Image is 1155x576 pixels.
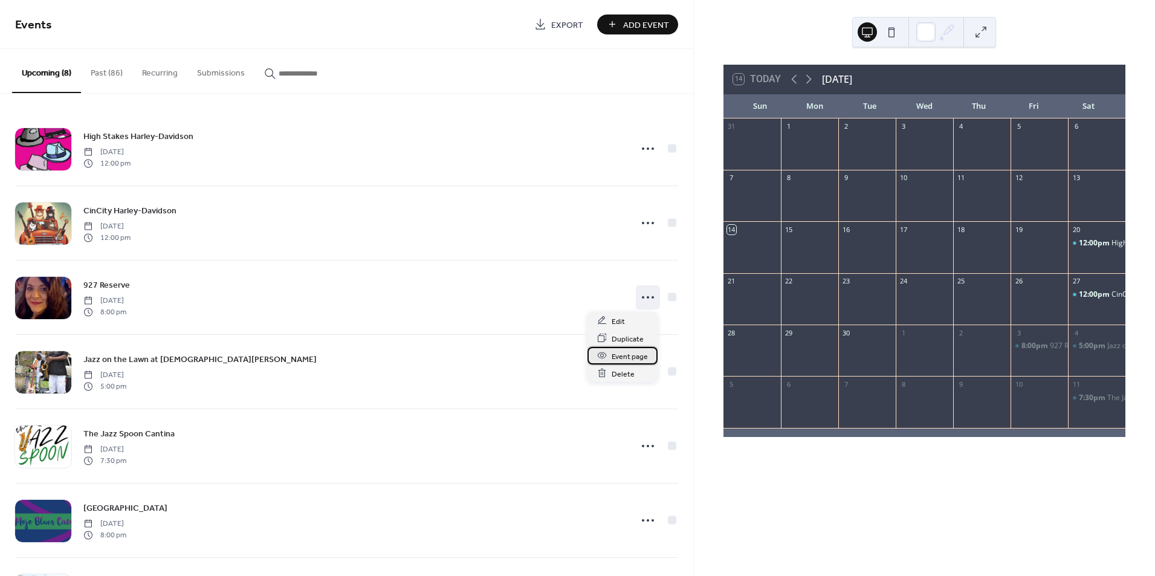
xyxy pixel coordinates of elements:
a: 927 Reserve [83,278,130,292]
span: The Jazz Spoon Cantina [83,428,175,441]
div: 16 [842,225,851,234]
a: High Stakes Harley-Davidson [83,129,193,143]
span: 7:30 pm [83,455,126,466]
span: 927 Reserve [83,279,130,292]
span: [DATE] [83,444,126,455]
div: Sat [1061,94,1116,118]
span: [DATE] [83,296,126,306]
div: 3 [1014,328,1023,337]
div: 11 [1072,380,1081,389]
div: 27 [1072,277,1081,286]
div: High Stakes Harley-Davidson [1068,238,1125,248]
div: 15 [785,225,794,234]
span: 5:00pm [1079,341,1107,351]
span: 12:00 pm [83,158,131,169]
div: Thu [952,94,1006,118]
div: 1 [899,328,908,337]
div: 31 [727,122,736,131]
div: 6 [785,380,794,389]
div: Sun [733,94,788,118]
div: 17 [899,225,908,234]
span: 8:00 pm [83,306,126,317]
div: 7 [727,173,736,183]
div: [DATE] [822,72,852,86]
span: Events [15,13,52,37]
div: The Jazz Spoon Cantina [1068,393,1125,403]
div: Jazz on the Lawn at St Simon Church [1068,341,1125,351]
span: [DATE] [83,147,131,158]
span: Edit [612,315,625,328]
div: 3 [899,122,908,131]
div: 7 [842,380,851,389]
div: 927 Reserve [1050,341,1092,351]
span: [DATE] [83,370,126,381]
div: 23 [842,277,851,286]
div: 25 [957,277,966,286]
div: 11 [957,173,966,183]
a: CinCity Harley-Davidson [83,204,176,218]
span: Jazz on the Lawn at [DEMOGRAPHIC_DATA][PERSON_NAME] [83,354,317,366]
span: Export [551,19,583,31]
button: Upcoming (8) [12,49,81,93]
div: 4 [957,122,966,131]
span: [DATE] [83,519,126,529]
a: Export [525,15,592,34]
div: Fri [1006,94,1061,118]
span: [GEOGRAPHIC_DATA] [83,502,167,515]
div: Tue [843,94,897,118]
span: Duplicate [612,332,644,345]
a: [GEOGRAPHIC_DATA] [83,501,167,515]
span: [DATE] [83,221,131,232]
div: 12 [1014,173,1023,183]
a: The Jazz Spoon Cantina [83,427,175,441]
div: 26 [1014,277,1023,286]
div: CinCity Harley-Davidson [1068,290,1125,300]
span: Add Event [623,19,669,31]
div: 8 [785,173,794,183]
div: 8 [899,380,908,389]
div: Wed [897,94,951,118]
span: 8:00pm [1021,341,1050,351]
span: 12:00 pm [83,232,131,243]
div: 14 [727,225,736,234]
span: 8:00 pm [83,529,126,540]
span: Delete [612,367,635,380]
div: 10 [1014,380,1023,389]
button: Submissions [187,49,254,92]
div: 24 [899,277,908,286]
span: 7:30pm [1079,393,1107,403]
div: 10 [899,173,908,183]
div: Mon [788,94,842,118]
div: 20 [1072,225,1081,234]
div: 13 [1072,173,1081,183]
span: 5:00 pm [83,381,126,392]
span: High Stakes Harley-Davidson [83,131,193,143]
div: 29 [785,328,794,337]
div: 1 [785,122,794,131]
span: 12:00pm [1079,238,1111,248]
div: 19 [1014,225,1023,234]
button: Add Event [597,15,678,34]
span: CinCity Harley-Davidson [83,205,176,218]
div: 6 [1072,122,1081,131]
div: 22 [785,277,794,286]
a: Jazz on the Lawn at [DEMOGRAPHIC_DATA][PERSON_NAME] [83,352,317,366]
div: 927 Reserve [1011,341,1068,351]
div: 2 [842,122,851,131]
div: 28 [727,328,736,337]
div: 30 [842,328,851,337]
div: 5 [1014,122,1023,131]
button: Recurring [132,49,187,92]
span: Event page [612,350,648,363]
div: 2 [957,328,966,337]
button: Past (86) [81,49,132,92]
div: 21 [727,277,736,286]
span: 12:00pm [1079,290,1111,300]
div: 9 [957,380,966,389]
div: 4 [1072,328,1081,337]
div: 5 [727,380,736,389]
div: 9 [842,173,851,183]
div: 18 [957,225,966,234]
